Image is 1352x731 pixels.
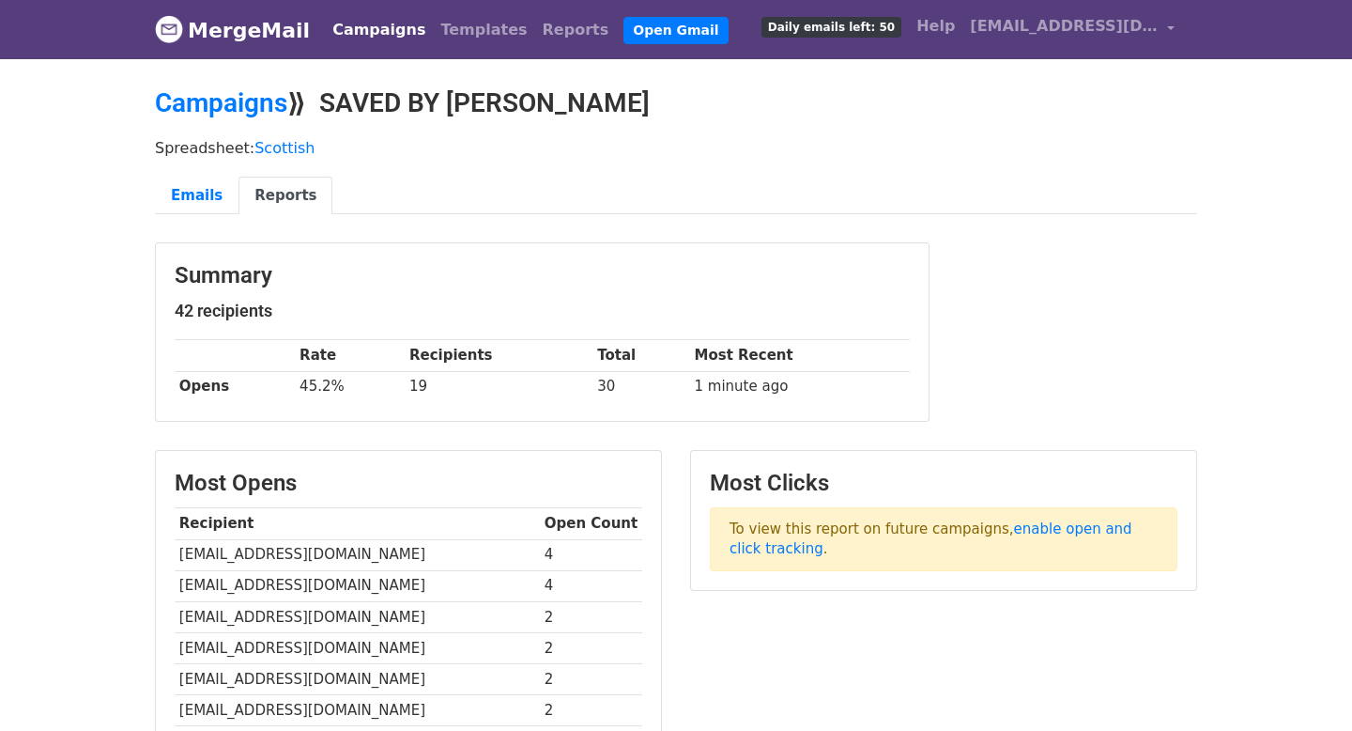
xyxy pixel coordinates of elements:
[155,87,1197,119] h2: ⟫ SAVED BY [PERSON_NAME]
[623,17,728,44] a: Open Gmail
[592,340,689,371] th: Total
[535,11,617,49] a: Reports
[970,15,1158,38] span: [EMAIL_ADDRESS][DOMAIN_NAME]
[155,177,238,215] a: Emails
[175,371,295,402] th: Opens
[540,663,642,694] td: 2
[155,138,1197,158] p: Spreadsheet:
[175,508,540,539] th: Recipient
[690,371,910,402] td: 1 minute ago
[155,87,287,118] a: Campaigns
[540,508,642,539] th: Open Count
[175,695,540,726] td: [EMAIL_ADDRESS][DOMAIN_NAME]
[540,539,642,570] td: 4
[325,11,433,49] a: Campaigns
[1258,641,1352,731] iframe: Chat Widget
[710,507,1177,571] p: To view this report on future campaigns, .
[540,695,642,726] td: 2
[540,570,642,601] td: 4
[730,521,1132,557] a: enable open and click tracking
[175,470,642,497] h3: Most Opens
[175,632,540,663] td: [EMAIL_ADDRESS][DOMAIN_NAME]
[540,632,642,663] td: 2
[295,371,405,402] td: 45.2%
[405,340,592,371] th: Recipients
[592,371,689,402] td: 30
[175,539,540,570] td: [EMAIL_ADDRESS][DOMAIN_NAME]
[962,8,1182,52] a: [EMAIL_ADDRESS][DOMAIN_NAME]
[175,301,910,321] h5: 42 recipients
[155,15,183,43] img: MergeMail logo
[690,340,910,371] th: Most Recent
[540,601,642,632] td: 2
[238,177,332,215] a: Reports
[710,470,1177,497] h3: Most Clicks
[295,340,405,371] th: Rate
[433,11,534,49] a: Templates
[761,17,901,38] span: Daily emails left: 50
[254,139,315,157] a: Scottish
[155,10,310,50] a: MergeMail
[405,371,592,402] td: 19
[175,601,540,632] td: [EMAIL_ADDRESS][DOMAIN_NAME]
[909,8,962,45] a: Help
[175,262,910,289] h3: Summary
[175,570,540,601] td: [EMAIL_ADDRESS][DOMAIN_NAME]
[754,8,909,45] a: Daily emails left: 50
[175,663,540,694] td: [EMAIL_ADDRESS][DOMAIN_NAME]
